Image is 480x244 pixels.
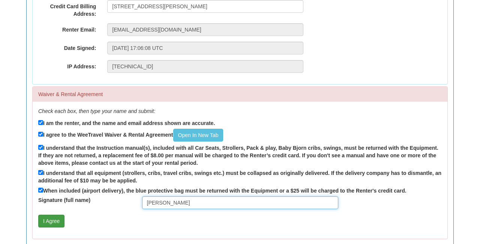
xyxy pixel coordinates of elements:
label: When included (airport delivery), the blue protective bag must be returned with the Equipment or ... [38,186,406,194]
label: IP Address: [33,60,102,70]
label: I understand that all equipment (strollers, cribs, travel cribs, swings etc.) must be collapsed a... [38,169,442,184]
input: I understand that all equipment (strollers, cribs, travel cribs, swings etc.) must be collapsed a... [38,170,43,175]
button: I Agree [38,215,64,227]
input: Full Name [142,196,338,209]
div: Waiver & Rental Agreement [33,87,447,102]
em: Check each box, then type your name and submit: [38,108,155,114]
input: I am the renter, and the name and email address shown are accurate. [38,120,43,125]
a: Open In New Tab [173,129,223,142]
input: I agree to the WeeTravel Waiver & Rental AgreementOpen In New Tab [38,132,43,137]
label: Renter Email: [33,23,102,33]
label: Signature (full name) [33,196,136,204]
label: I am the renter, and the name and email address shown are accurate. [38,119,215,127]
label: I understand that the Instruction manual(s), included with all Car Seats, Strollers, Pack & play,... [38,143,442,167]
input: When included (airport delivery), the blue protective bag must be returned with the Equipment or ... [38,188,43,193]
label: Date Signed: [33,42,102,52]
input: I understand that the Instruction manual(s), included with all Car Seats, Strollers, Pack & play,... [38,145,43,150]
label: I agree to the WeeTravel Waiver & Rental Agreement [38,129,223,142]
